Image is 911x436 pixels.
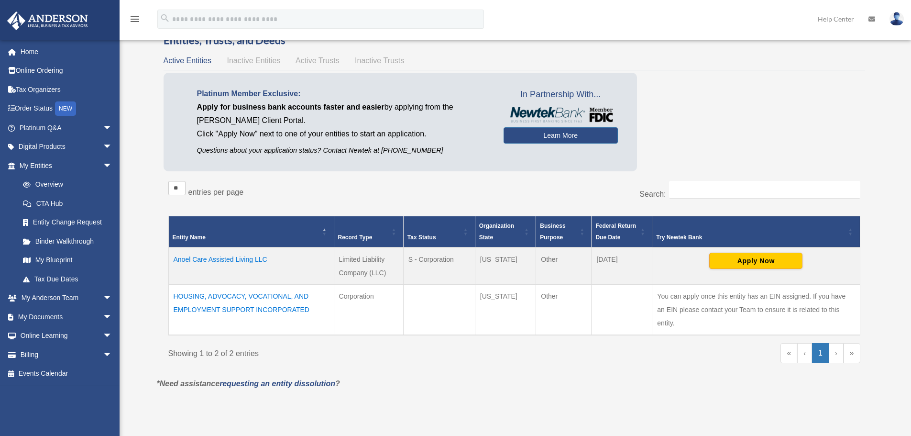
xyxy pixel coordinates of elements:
span: Inactive Entities [227,56,280,65]
span: Active Entities [164,56,211,65]
a: Home [7,42,127,61]
button: Apply Now [709,253,802,269]
span: arrow_drop_down [103,137,122,157]
a: Next [829,343,844,363]
a: Order StatusNEW [7,99,127,119]
div: NEW [55,101,76,116]
td: [DATE] [592,247,652,285]
i: search [160,13,170,23]
span: Business Purpose [540,223,565,241]
a: CTA Hub [13,194,122,213]
div: Showing 1 to 2 of 2 entries [168,343,507,360]
span: Tax Status [407,234,436,241]
td: HOUSING, ADVOCACY, VOCATIONAL, AND EMPLOYMENT SUPPORT INCORPORATED [168,285,334,335]
span: arrow_drop_down [103,118,122,138]
a: Events Calendar [7,364,127,383]
a: Online Ordering [7,61,127,80]
span: Organization State [479,223,514,241]
a: menu [129,17,141,25]
label: entries per page [188,188,244,196]
td: S - Corporation [403,247,475,285]
a: Platinum Q&Aarrow_drop_down [7,118,127,137]
i: menu [129,13,141,25]
a: Last [844,343,860,363]
span: arrow_drop_down [103,345,122,365]
td: You can apply once this entity has an EIN assigned. If you have an EIN please contact your Team t... [652,285,860,335]
img: User Pic [889,12,904,26]
a: Previous [797,343,812,363]
span: Record Type [338,234,373,241]
img: Anderson Advisors Platinum Portal [4,11,91,30]
td: Corporation [334,285,403,335]
th: Organization State: Activate to sort [475,216,536,248]
td: [US_STATE] [475,247,536,285]
p: Questions about your application status? Contact Newtek at [PHONE_NUMBER] [197,145,489,157]
h3: Entities, Trusts, and Deeds [164,33,865,48]
a: First [780,343,797,363]
div: Try Newtek Bank [656,232,845,243]
label: Search: [639,190,666,198]
a: My Documentsarrow_drop_down [7,307,127,326]
a: Tax Organizers [7,80,127,99]
a: Online Learningarrow_drop_down [7,326,127,346]
span: Federal Return Due Date [595,223,636,241]
a: My Entitiesarrow_drop_down [7,156,122,175]
a: Tax Due Dates [13,269,122,289]
a: requesting an entity dissolution [220,380,335,388]
th: Record Type: Activate to sort [334,216,403,248]
td: [US_STATE] [475,285,536,335]
a: My Anderson Teamarrow_drop_down [7,289,127,308]
span: Inactive Trusts [355,56,404,65]
span: arrow_drop_down [103,326,122,346]
a: My Blueprint [13,251,122,270]
a: Learn More [504,127,618,144]
th: Try Newtek Bank : Activate to sort [652,216,860,248]
td: Limited Liability Company (LLC) [334,247,403,285]
td: Other [536,247,592,285]
a: Binder Walkthrough [13,232,122,251]
span: arrow_drop_down [103,156,122,176]
td: Anoel Care Assisted Living LLC [168,247,334,285]
p: Platinum Member Exclusive: [197,87,489,101]
a: Digital Productsarrow_drop_down [7,137,127,157]
span: Entity Name [173,234,206,241]
p: by applying from the [PERSON_NAME] Client Portal. [197,101,489,127]
img: NewtekBankLogoSM.png [508,107,613,123]
span: In Partnership With... [504,87,618,102]
th: Federal Return Due Date: Activate to sort [592,216,652,248]
th: Tax Status: Activate to sort [403,216,475,248]
th: Business Purpose: Activate to sort [536,216,592,248]
span: arrow_drop_down [103,307,122,327]
span: arrow_drop_down [103,289,122,308]
span: Active Trusts [296,56,340,65]
em: *Need assistance ? [157,380,340,388]
a: 1 [812,343,829,363]
p: Click "Apply Now" next to one of your entities to start an application. [197,127,489,141]
a: Billingarrow_drop_down [7,345,127,364]
td: Other [536,285,592,335]
th: Entity Name: Activate to invert sorting [168,216,334,248]
a: Entity Change Request [13,213,122,232]
span: Apply for business bank accounts faster and easier [197,103,384,111]
a: Overview [13,175,117,194]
